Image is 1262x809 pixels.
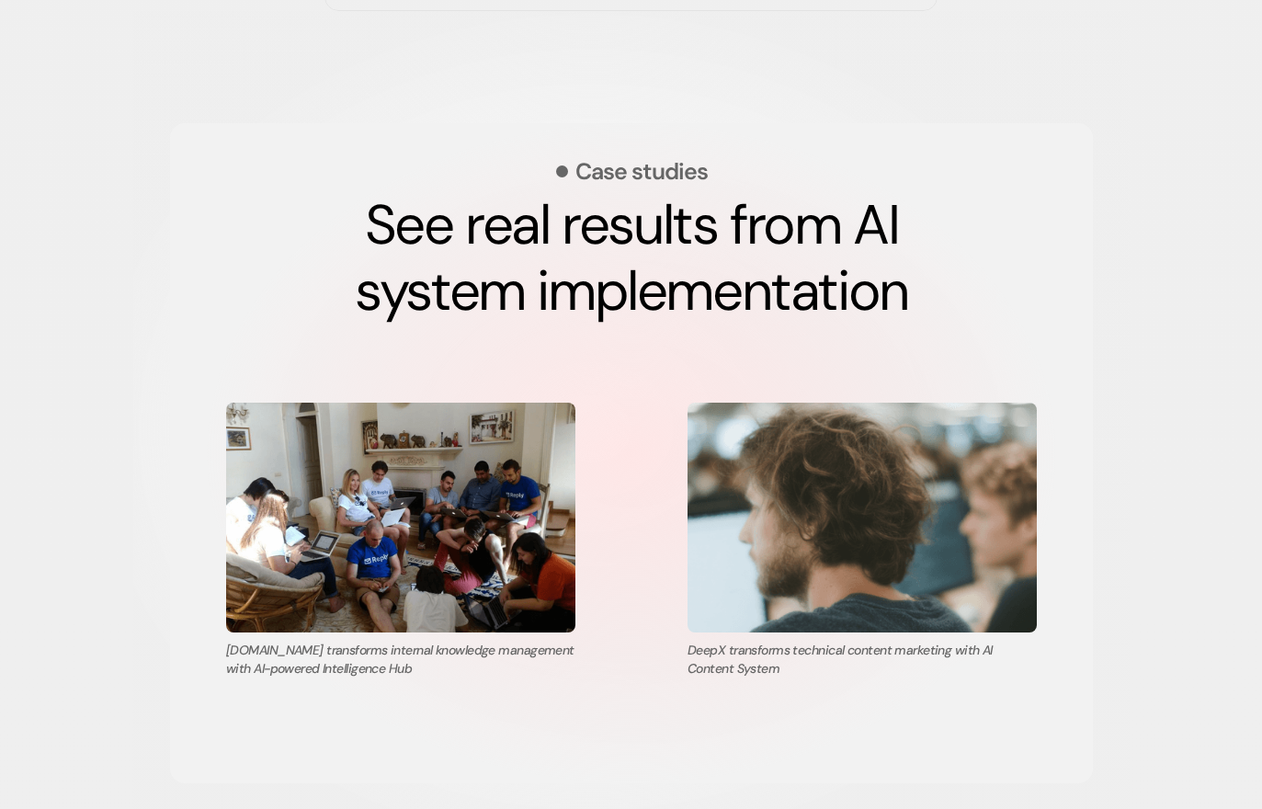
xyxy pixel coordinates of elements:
a: DeepX transforms technical content marketing with AI Content System [631,368,1093,712]
a: [DOMAIN_NAME] transforms internal knowledge management with AI-powered Intelligence Hub [170,368,631,712]
strong: See real results from AI system implementation [355,188,911,327]
p: Case studies [574,160,707,183]
p: [DOMAIN_NAME] transforms internal knowledge management with AI-powered Intelligence Hub [226,642,575,678]
p: DeepX transforms technical content marketing with AI Content System [688,642,1037,678]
